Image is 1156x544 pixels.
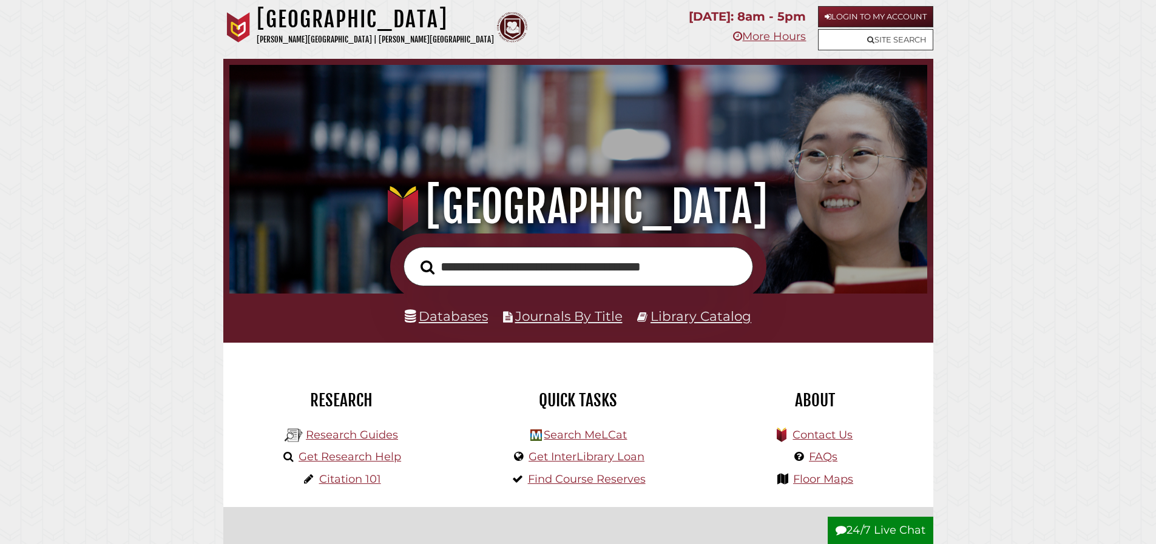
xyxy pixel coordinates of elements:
img: Hekman Library Logo [530,429,542,441]
p: [DATE]: 8am - 5pm [689,6,806,27]
a: More Hours [733,30,806,43]
a: Floor Maps [793,472,853,486]
a: Find Course Reserves [528,472,646,486]
h2: Research [232,390,451,411]
i: Search [421,260,434,275]
h1: [GEOGRAPHIC_DATA] [246,180,910,233]
a: Get Research Help [299,450,401,463]
h1: [GEOGRAPHIC_DATA] [257,6,494,33]
a: Get InterLibrary Loan [529,450,644,463]
a: Citation 101 [319,472,381,486]
a: Site Search [818,29,933,50]
h2: About [706,390,924,411]
a: Research Guides [306,428,398,442]
a: Library Catalog [651,308,751,324]
button: Search [414,257,441,278]
img: Calvin Theological Seminary [497,12,527,42]
a: FAQs [809,450,837,463]
a: Search MeLCat [544,428,627,442]
a: Login to My Account [818,6,933,27]
a: Contact Us [793,428,853,442]
img: Calvin University [223,12,254,42]
a: Databases [405,308,488,324]
img: Hekman Library Logo [285,426,303,445]
h2: Quick Tasks [469,390,688,411]
a: Journals By Title [515,308,623,324]
p: [PERSON_NAME][GEOGRAPHIC_DATA] | [PERSON_NAME][GEOGRAPHIC_DATA] [257,33,494,47]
